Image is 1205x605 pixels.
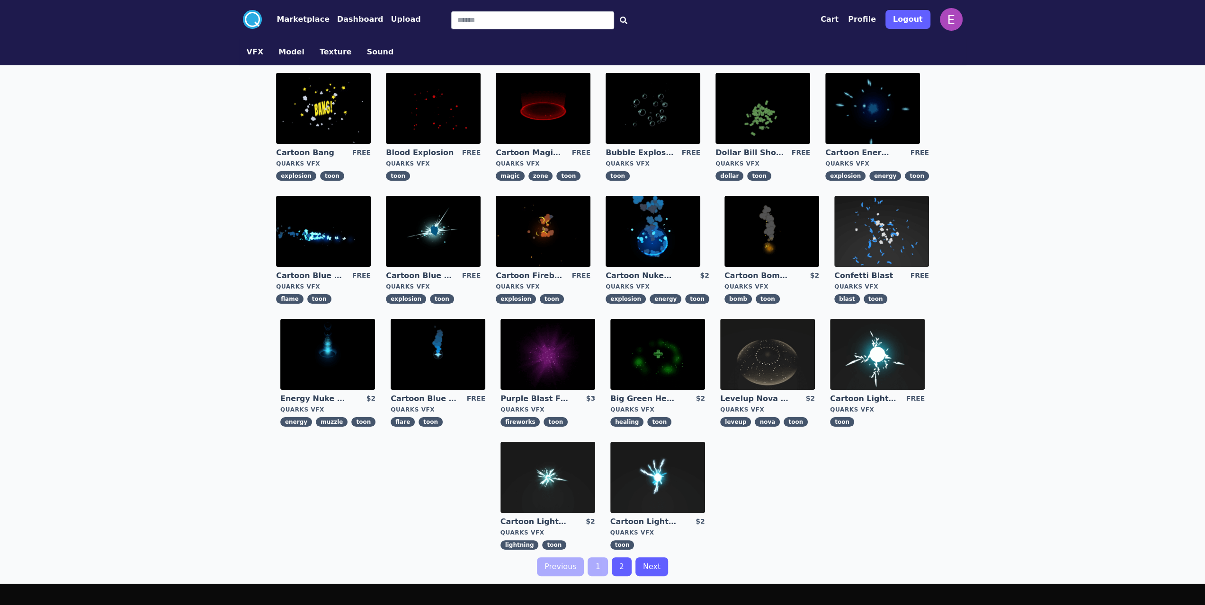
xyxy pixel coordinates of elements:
a: Cartoon Lightning Ball with Bloom [610,517,678,527]
a: Dashboard [330,14,384,25]
div: Quarks VFX [724,283,819,290]
a: Upload [383,14,420,25]
span: flare [391,417,415,427]
a: Cartoon Lightning Ball Explosion [500,517,569,527]
img: imgAlt [276,73,371,144]
span: blast [834,294,860,304]
div: Quarks VFX [610,406,705,413]
img: imgAlt [834,196,929,267]
a: Logout [885,6,930,33]
div: $3 [586,394,595,404]
div: Quarks VFX [276,160,371,167]
img: imgAlt [724,196,819,267]
span: flame [276,294,303,304]
img: imgAlt [500,319,595,390]
button: Cart [821,14,839,25]
div: Quarks VFX [280,406,375,413]
img: imgAlt [496,73,590,144]
a: Previous [537,557,584,576]
div: Quarks VFX [276,283,371,290]
button: Logout [885,10,930,29]
span: dollar [715,171,743,181]
div: FREE [462,271,481,281]
img: imgAlt [276,196,371,267]
span: toon [647,417,671,427]
button: Dashboard [337,14,384,25]
div: $2 [696,394,705,404]
a: Sound [359,46,402,58]
span: toon [430,294,454,304]
a: Cartoon Nuke Energy Explosion [606,271,674,281]
a: Texture [312,46,359,58]
a: Confetti Blast [834,271,902,281]
a: Blood Explosion [386,148,454,158]
span: toon [386,171,410,181]
button: Profile [848,14,876,25]
span: toon [419,417,443,427]
div: Quarks VFX [500,406,595,413]
img: imgAlt [720,319,815,390]
a: 2 [612,557,632,576]
span: energy [280,417,312,427]
span: muzzle [316,417,348,427]
a: Cartoon Magic Zone [496,148,564,158]
button: Model [278,46,304,58]
img: imgAlt [610,319,705,390]
button: VFX [247,46,264,58]
span: toon [610,540,634,550]
img: imgAlt [496,196,590,267]
span: healing [610,417,643,427]
div: Quarks VFX [500,529,595,536]
span: toon [606,171,630,181]
a: 1 [588,557,607,576]
div: Quarks VFX [496,160,590,167]
div: Quarks VFX [606,283,709,290]
div: $2 [810,271,819,281]
img: imgAlt [606,73,700,144]
span: explosion [276,171,316,181]
div: FREE [792,148,810,158]
span: fireworks [500,417,540,427]
input: Search [451,11,614,29]
a: Big Green Healing Effect [610,394,678,404]
span: toon [307,294,331,304]
a: Cartoon Bomb Fuse [724,271,793,281]
span: explosion [496,294,536,304]
div: $2 [806,394,815,404]
span: magic [496,171,524,181]
img: imgAlt [391,319,485,390]
span: toon [756,294,780,304]
a: Purple Blast Fireworks [500,394,569,404]
img: imgAlt [606,196,700,267]
span: toon [542,540,566,550]
span: toon [747,171,771,181]
div: FREE [352,148,371,158]
img: profile [940,8,963,31]
button: Texture [320,46,352,58]
div: FREE [462,148,481,158]
div: FREE [352,271,371,281]
span: energy [869,171,901,181]
div: $2 [586,517,595,527]
a: Cartoon Blue Gas Explosion [386,271,454,281]
span: leveup [720,417,751,427]
img: imgAlt [386,73,481,144]
div: FREE [467,394,485,404]
span: toon [556,171,580,181]
span: toon [830,417,854,427]
div: Quarks VFX [830,406,925,413]
span: toon [864,294,888,304]
a: Cartoon Bang [276,148,344,158]
div: Quarks VFX [391,406,485,413]
div: Quarks VFX [720,406,815,413]
button: Sound [367,46,394,58]
span: toon [784,417,808,427]
span: lightning [500,540,539,550]
button: Marketplace [277,14,330,25]
div: Quarks VFX [834,283,929,290]
a: Energy Nuke Muzzle Flash [280,394,348,404]
span: bomb [724,294,752,304]
a: Cartoon Energy Explosion [825,148,893,158]
div: FREE [572,148,590,158]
